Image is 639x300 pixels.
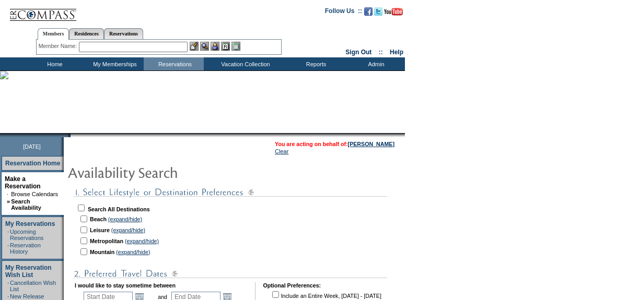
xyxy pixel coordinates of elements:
img: Follow us on Twitter [374,7,382,16]
img: pgTtlAvailabilitySearch.gif [67,162,276,183]
td: Reservations [144,57,204,70]
img: promoShadowLeftCorner.gif [67,133,71,137]
a: [PERSON_NAME] [348,141,394,147]
b: Leisure [90,227,110,233]
b: I would like to stay sometime between [75,282,176,289]
a: Search Availability [11,198,41,211]
b: Optional Preferences: [263,282,321,289]
b: Mountain [90,249,114,255]
img: Subscribe to our YouTube Channel [384,8,403,16]
b: Beach [90,216,107,222]
img: b_calculator.gif [231,42,240,51]
td: · [7,191,10,197]
img: Become our fan on Facebook [364,7,373,16]
td: · [7,229,9,241]
img: Impersonate [211,42,219,51]
img: Reservations [221,42,230,51]
a: (expand/hide) [111,227,145,233]
a: Follow us on Twitter [374,10,382,17]
a: Residences [69,28,104,39]
a: Browse Calendars [11,191,58,197]
b: » [7,198,10,205]
td: Reports [285,57,345,70]
span: :: [379,49,383,56]
td: Vacation Collection [204,57,285,70]
a: Reservation Home [5,160,60,167]
td: Home [24,57,84,70]
a: My Reservations [5,220,55,227]
a: (expand/hide) [125,238,159,244]
a: Reservations [104,28,143,39]
td: My Memberships [84,57,144,70]
div: Member Name: [39,42,79,51]
a: Sign Out [345,49,371,56]
img: b_edit.gif [190,42,199,51]
a: Make a Reservation [5,175,41,190]
a: Subscribe to our YouTube Channel [384,10,403,17]
td: · [7,242,9,255]
a: Upcoming Reservations [10,229,43,241]
b: Metropolitan [90,238,123,244]
b: Search All Destinations [88,206,150,212]
a: My Reservation Wish List [5,264,52,279]
a: (expand/hide) [108,216,142,222]
span: [DATE] [23,143,41,150]
a: (expand/hide) [116,249,150,255]
td: · [7,280,9,292]
a: Become our fan on Facebook [364,10,373,17]
td: Follow Us :: [325,6,362,19]
td: Admin [345,57,405,70]
a: Help [390,49,403,56]
a: Clear [275,148,288,154]
a: Cancellation Wish List [10,280,56,292]
span: You are acting on behalf of: [275,141,394,147]
img: View [200,42,209,51]
img: blank.gif [71,133,72,137]
a: Reservation History [10,242,41,255]
a: Members [38,28,69,40]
